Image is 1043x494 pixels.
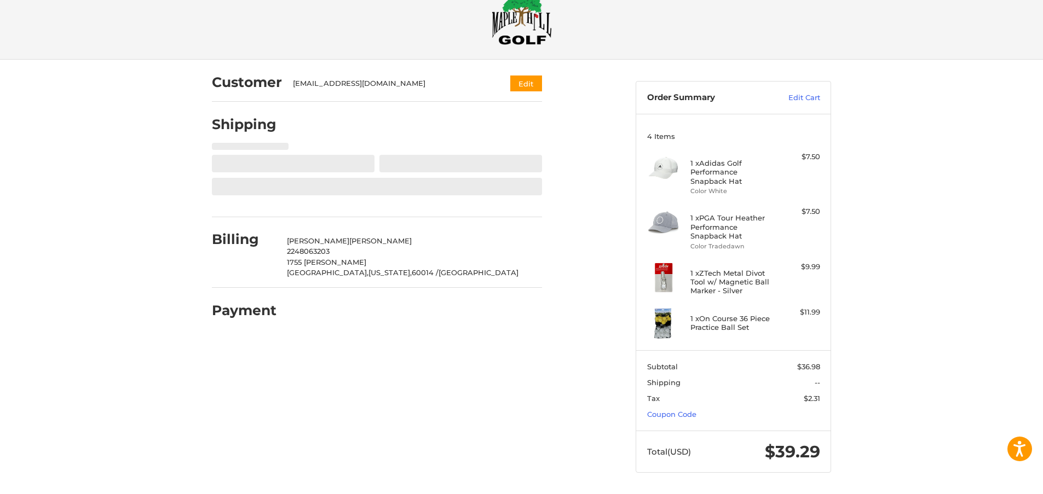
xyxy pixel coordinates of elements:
div: $9.99 [777,261,820,272]
div: $7.50 [777,152,820,162]
span: $36.98 [797,362,820,371]
h4: 1 x ZTech Metal Divot Tool w/ Magnetic Ball Marker - Silver [690,269,774,295]
span: 2248063203 [287,247,330,255]
a: Coupon Code [647,410,696,419]
a: Edit Cart [765,92,820,103]
h4: 1 x PGA Tour Heather Performance Snapback Hat [690,213,774,240]
div: $11.99 [777,307,820,318]
span: $39.29 [765,441,820,462]
span: Total (USD) [647,446,691,457]
button: Edit [510,75,542,91]
span: Subtotal [647,362,678,371]
h4: 1 x Adidas Golf Performance Snapback Hat [690,159,774,185]
h2: Billing [212,231,276,248]
span: 60014 / [412,268,439,277]
div: [EMAIL_ADDRESS][DOMAIN_NAME] [293,78,489,89]
span: [GEOGRAPHIC_DATA] [439,268,518,277]
span: Shipping [647,378,681,387]
h3: 4 Items [647,132,820,141]
h3: Order Summary [647,92,765,103]
span: Tax [647,394,660,403]
li: Color White [690,187,774,196]
span: -- [815,378,820,387]
h2: Customer [212,74,282,91]
h2: Payment [212,302,276,319]
h4: 1 x On Course 36 Piece Practice Ball Set [690,314,774,332]
span: 1755 [PERSON_NAME] [287,258,366,266]
span: [PERSON_NAME] [287,236,349,245]
h2: Shipping [212,116,276,133]
div: $7.50 [777,206,820,217]
span: $2.31 [804,394,820,403]
span: [US_STATE], [368,268,412,277]
span: [PERSON_NAME] [349,236,412,245]
span: [GEOGRAPHIC_DATA], [287,268,368,277]
li: Color Tradedawn [690,242,774,251]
